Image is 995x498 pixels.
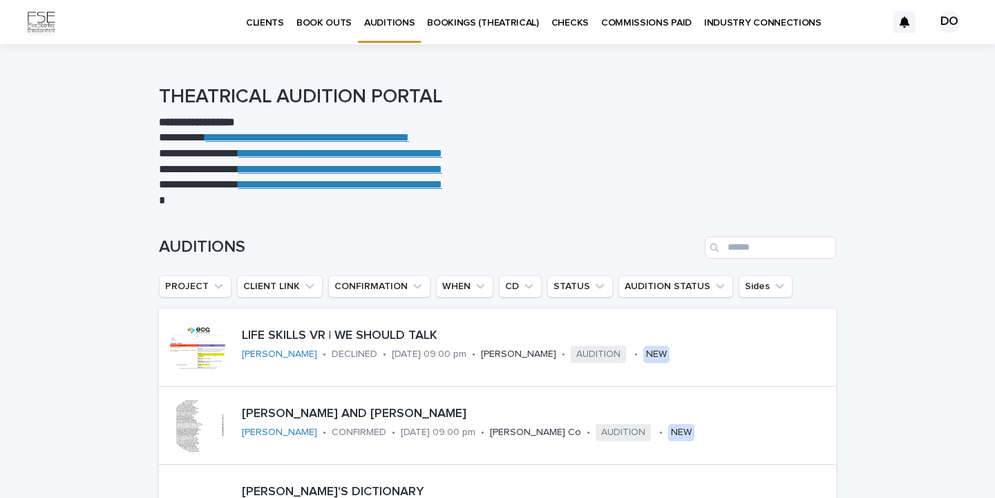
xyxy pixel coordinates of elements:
div: NEW [668,424,694,441]
p: LIFE SKILLS VR | WE SHOULD TALK [242,329,831,344]
p: DECLINED [332,349,377,360]
span: AUDITION [571,346,626,363]
h1: AUDITIONS [159,237,699,257]
span: AUDITION [596,424,651,441]
a: LIFE SKILLS VR | WE SHOULD TALK[PERSON_NAME] •DECLINED•[DATE] 09:00 pm•[PERSON_NAME]•AUDITION•NEW [159,308,836,387]
a: [PERSON_NAME] [242,427,317,439]
div: NEW [643,346,670,363]
button: CLIENT LINK [237,275,323,297]
img: Km9EesSdRbS9ajqhBzyo [28,8,55,36]
p: • [659,427,663,439]
p: [PERSON_NAME] AND [PERSON_NAME] [242,407,831,422]
button: AUDITION STATUS [618,275,733,297]
div: DO [938,11,960,33]
p: [DATE] 09:00 pm [392,349,466,360]
p: [PERSON_NAME] Co [490,427,581,439]
button: PROJECT [159,275,231,297]
a: [PERSON_NAME] [242,349,317,360]
button: WHEN [436,275,493,297]
a: [PERSON_NAME] AND [PERSON_NAME][PERSON_NAME] •CONFIRMED•[DATE] 09:00 pm•[PERSON_NAME] Co•AUDITION... [159,387,836,465]
button: Sides [739,275,793,297]
p: • [383,349,386,360]
p: • [634,349,638,360]
p: • [587,427,590,439]
p: [PERSON_NAME] [481,349,556,360]
input: Search [705,237,836,259]
button: CONFIRMATION [328,275,430,297]
p: [DATE] 09:00 pm [401,427,475,439]
h1: THEATRICAL AUDITION PORTAL [159,86,836,109]
p: • [323,427,326,439]
p: • [562,349,565,360]
p: • [323,349,326,360]
button: STATUS [547,275,613,297]
p: • [472,349,475,360]
p: CONFIRMED [332,427,386,439]
button: CD [499,275,542,297]
p: • [392,427,395,439]
p: • [481,427,484,439]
